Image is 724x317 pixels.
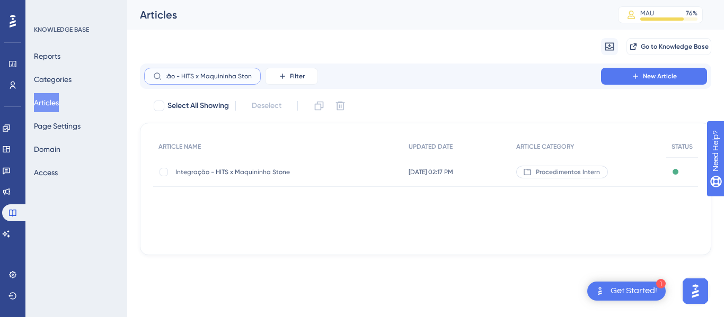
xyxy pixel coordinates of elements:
span: Integração - HITS x Maquininha Stone [175,168,345,176]
button: Filter [265,68,318,85]
span: New Article [643,72,677,80]
button: Page Settings [34,116,81,135]
div: Get Started! [611,285,657,297]
span: ARTICLE NAME [158,142,201,151]
button: Access [34,163,58,182]
span: Go to Knowledge Base [641,42,709,51]
iframe: UserGuiding AI Assistant Launcher [679,275,711,307]
div: 1 [656,279,666,288]
button: Reports [34,47,60,66]
button: Go to Knowledge Base [626,38,711,55]
button: Categories [34,70,72,89]
div: 76 % [686,9,697,17]
div: MAU [640,9,654,17]
span: ARTICLE CATEGORY [516,142,574,151]
span: Filter [290,72,305,80]
span: Need Help? [25,3,66,15]
input: Search [166,73,252,80]
span: Procedimentos Intern [536,168,600,176]
span: Select All Showing [167,99,229,112]
span: [DATE] 02:17 PM [409,168,453,176]
button: Domain [34,140,60,159]
div: KNOWLEDGE BASE [34,25,89,34]
button: New Article [601,68,707,85]
button: Deselect [242,96,291,115]
span: Deselect [252,99,281,112]
button: Articles [34,93,59,112]
div: Articles [140,7,591,22]
div: Open Get Started! checklist, remaining modules: 1 [587,282,666,301]
img: launcher-image-alternative-text [594,285,606,297]
span: STATUS [672,142,693,151]
span: UPDATED DATE [409,142,453,151]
